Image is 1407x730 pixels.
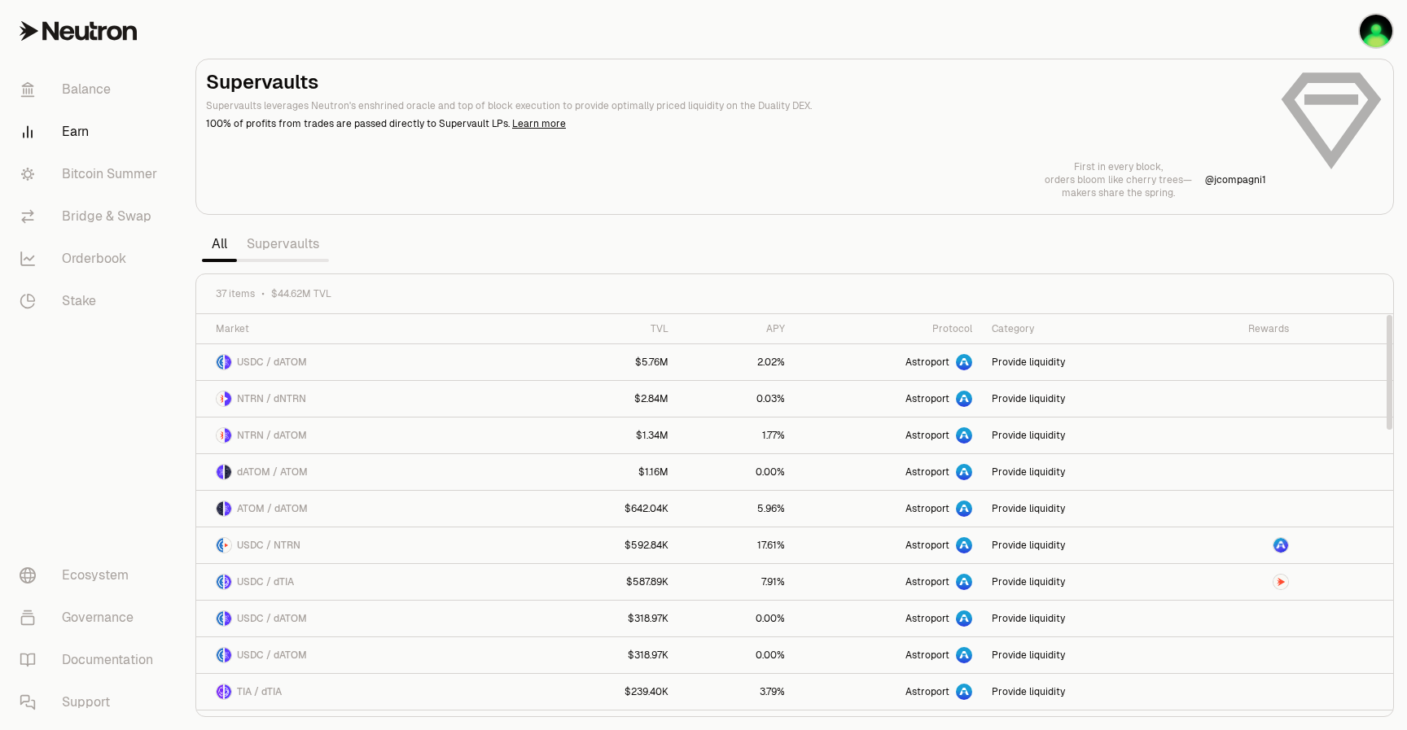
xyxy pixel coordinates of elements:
a: Astroport [795,674,982,710]
a: 0.00% [678,454,795,490]
a: Astroport [795,491,982,527]
a: Balance [7,68,176,111]
a: 5.96% [678,491,795,527]
span: Astroport [905,649,949,662]
a: Provide liquidity [982,491,1174,527]
a: 0.00% [678,601,795,636]
img: NTRN Logo [217,428,223,443]
a: Provide liquidity [982,417,1174,453]
a: 0.00% [678,637,795,673]
img: dATOM Logo [225,648,231,662]
a: 0.03% [678,381,795,417]
p: @ jcompagni1 [1205,173,1266,186]
img: USDC Logo [217,575,223,589]
a: Provide liquidity [982,344,1174,380]
span: Astroport [905,685,949,698]
a: 1.77% [678,417,795,453]
span: USDC / NTRN [237,539,300,552]
img: Ledger 1 Pass phrase [1360,15,1392,47]
a: USDC LogodATOM LogoUSDC / dATOM [196,637,546,673]
a: $318.97K [546,601,679,636]
div: APY [688,322,785,335]
a: All [202,228,237,260]
img: dATOM Logo [225,611,231,626]
a: Astroport [795,601,982,636]
a: USDC LogodATOM LogoUSDC / dATOM [196,344,546,380]
a: Astroport [795,637,982,673]
a: Provide liquidity [982,564,1174,600]
div: TVL [555,322,669,335]
img: USDC Logo [217,648,223,662]
a: 2.02% [678,344,795,380]
a: $1.34M [546,417,679,453]
a: ATOM LogodATOM LogoATOM / dATOM [196,491,546,527]
p: makers share the spring. [1045,186,1192,199]
h2: Supervaults [206,69,1266,95]
a: $642.04K [546,491,679,527]
img: USDC Logo [217,611,223,626]
img: ATOM Logo [217,501,223,516]
span: ATOM / dATOM [237,502,308,515]
img: dATOM Logo [225,428,231,443]
p: 100% of profits from trades are passed directly to Supervault LPs. [206,116,1266,131]
img: ATOM Logo [225,465,231,479]
span: dATOM / ATOM [237,466,308,479]
span: USDC / dTIA [237,575,294,588]
span: 37 items [216,287,255,300]
img: USDC Logo [217,355,223,369]
span: Astroport [905,356,949,369]
span: NTRN / dATOM [237,429,307,442]
span: Astroport [905,392,949,405]
img: dATOM Logo [217,465,223,479]
a: $318.97K [546,637,679,673]
a: Orderbook [7,238,176,280]
a: Provide liquidity [982,381,1174,417]
a: $592.84K [546,527,679,563]
img: dTIA Logo [225,684,231,699]
a: Astroport [795,344,982,380]
div: Rewards [1184,322,1289,335]
img: TIA Logo [217,684,223,699]
p: orders bloom like cherry trees— [1045,173,1192,186]
a: Supervaults [237,228,329,260]
span: TIA / dTIA [237,685,282,698]
a: First in every block,orders bloom like cherry trees—makers share the spring. [1045,160,1192,199]
p: First in every block, [1045,160,1192,173]
a: 17.61% [678,527,795,563]
a: Provide liquidity [982,454,1174,490]
a: $239.40K [546,674,679,710]
a: Governance [7,597,176,639]
a: Astroport [795,454,982,490]
a: Astroport [795,564,982,600]
span: Astroport [905,575,949,588]
a: 7.91% [678,564,795,600]
img: dATOM Logo [225,355,231,369]
span: Astroport [905,502,949,515]
div: Protocol [804,322,972,335]
span: USDC / dATOM [237,612,307,625]
a: $587.89K [546,564,679,600]
a: USDC LogodTIA LogoUSDC / dTIA [196,564,546,600]
a: USDC LogoNTRN LogoUSDC / NTRN [196,527,546,563]
a: Provide liquidity [982,637,1174,673]
a: Earn [7,111,176,153]
a: Learn more [512,117,566,130]
a: ASTRO Logo [1174,527,1299,563]
div: Category [992,322,1164,335]
span: Astroport [905,429,949,442]
a: $5.76M [546,344,679,380]
a: Provide liquidity [982,601,1174,636]
img: NTRN Logo [1273,575,1288,589]
img: dATOM Logo [225,501,231,516]
a: $2.84M [546,381,679,417]
a: Provide liquidity [982,674,1174,710]
div: Market [216,322,536,335]
a: Bridge & Swap [7,195,176,238]
a: Stake [7,280,176,322]
a: dATOM LogoATOM LogodATOM / ATOM [196,454,546,490]
a: Astroport [795,417,982,453]
img: ASTRO Logo [1273,538,1288,553]
span: USDC / dATOM [237,356,307,369]
img: NTRN Logo [225,538,231,553]
span: USDC / dATOM [237,649,307,662]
